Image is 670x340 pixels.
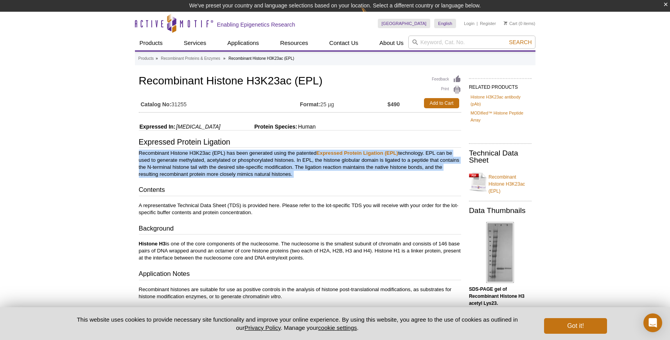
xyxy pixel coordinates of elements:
[471,93,530,107] a: Histone H3K23ac antibody (pAb)
[139,241,166,247] b: Histone H3
[378,19,431,28] a: [GEOGRAPHIC_DATA]
[297,123,316,130] span: Human
[139,138,461,148] h3: Expressed Protein Ligation
[139,185,461,196] h3: Contents
[139,75,461,88] h1: Recombinant Histone H3K23ac (EPL)
[139,286,461,300] p: Recombinant histones are suitable for use as positive controls in the analysis of histone post-tr...
[318,324,357,331] button: cookie settings
[300,101,320,108] strong: Format:
[316,150,398,156] a: Expressed Protein Ligation (EPL)
[228,56,294,61] li: Recombinant Histone H3K23ac (EPL)
[161,55,220,62] a: Recombinant Proteins & Enzymes
[469,207,532,214] h2: Data Thumbnails
[504,21,517,26] a: Cart
[138,55,154,62] a: Products
[176,123,220,130] i: [MEDICAL_DATA]
[643,313,662,332] div: Open Intercom Messenger
[139,269,461,280] h3: Application Notes
[63,315,532,332] p: This website uses cookies to provide necessary site functionality and improve your online experie...
[486,222,514,283] img: Recombinant Histone H3 acetyl Lys23 analyzed by SDS-PAGE gel.
[464,21,474,26] a: Login
[244,324,280,331] a: Privacy Policy
[139,150,461,178] p: Recombinant Histone H3K23ac (EPL) has been generated using the patented technology. EPL can be us...
[222,123,297,130] span: Protein Species:
[361,6,382,24] img: Change Here
[156,56,158,61] li: »
[469,286,532,321] p: (Click image to enlarge and see details.)
[432,86,461,94] a: Print
[325,36,363,50] a: Contact Us
[471,109,530,123] a: MODified™ Histone Peptide Array
[504,19,535,28] li: (0 items)
[135,36,167,50] a: Products
[223,36,264,50] a: Applications
[544,318,607,334] button: Got it!
[223,56,226,61] li: »
[275,36,313,50] a: Resources
[139,123,176,130] span: Expressed In:
[266,293,281,299] i: in vitro
[139,240,461,261] p: is one of the core components of the nucleosome. The nucleosome is the smallest subunit of chroma...
[375,36,408,50] a: About Us
[507,39,534,46] button: Search
[434,19,456,28] a: English
[300,96,388,110] td: 25 µg
[408,36,535,49] input: Keyword, Cat. No.
[469,78,532,92] h2: RELATED PRODUCTS
[139,202,461,216] p: A representative Technical Data Sheet (TDS) is provided here. Please refer to the lot-specific TD...
[179,36,211,50] a: Services
[469,169,532,195] a: Recombinant Histone H3K23ac (EPL)
[469,150,532,164] h2: Technical Data Sheet
[388,101,400,108] strong: $490
[139,96,300,110] td: 31255
[424,98,459,108] a: Add to Cart
[469,286,525,306] b: SDS-PAGE gel of Recombinant Histone H3 acetyl Lys23.
[480,21,496,26] a: Register
[504,21,507,25] img: Your Cart
[432,75,461,84] a: Feedback
[477,19,478,28] li: |
[141,101,172,108] strong: Catalog No:
[509,39,532,45] span: Search
[139,224,461,235] h3: Background
[217,21,295,28] h2: Enabling Epigenetics Research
